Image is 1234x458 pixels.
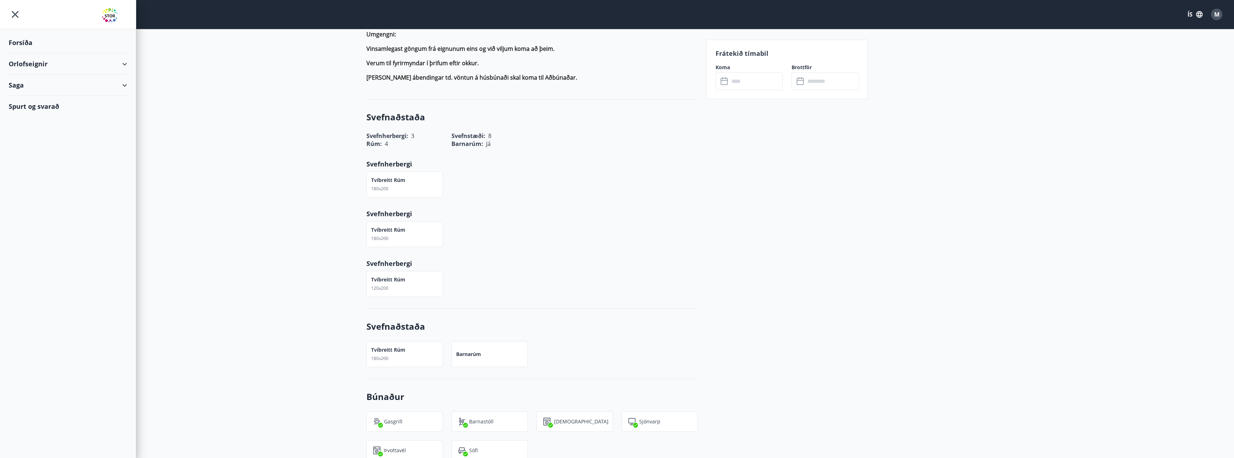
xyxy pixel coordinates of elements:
[628,417,636,426] img: mAminyBEY3mRTAfayxHTq5gfGd6GwGu9CEpuJRvg.svg
[366,111,698,123] h3: Svefnaðstaða
[371,355,388,361] span: 180x200
[371,186,388,192] span: 180x200
[366,74,577,81] strong: [PERSON_NAME] ábendingar td. vöntun á húsbúnaði skal koma til Aðbúnaðar.
[458,417,466,426] img: ro1VYixuww4Qdd7lsw8J65QhOwJZ1j2DOUyXo3Mt.svg
[366,259,698,268] p: Svefnherbergi
[366,391,698,403] h3: Búnaður
[639,418,660,425] p: Sjónvarp
[366,59,479,67] strong: Verum til fyrirmyndar í þrifum eftir okkur.
[373,446,381,455] img: Dl16BY4EX9PAW649lg1C3oBuIaAsR6QVDQBO2cTm.svg
[366,320,698,333] h3: Svefnaðstaða
[543,417,551,426] img: hddCLTAnxqFUMr1fxmbGG8zWilo2syolR0f9UjPn.svg
[1184,8,1207,21] button: ÍS
[366,209,698,218] p: Svefnherbergi
[9,53,127,75] div: Orlofseignir
[9,75,127,96] div: Saga
[384,447,406,454] p: Þvottavél
[456,351,481,358] p: Barnarúm
[366,140,382,148] span: Rúm :
[102,8,127,22] img: union_logo
[792,64,859,71] label: Brottför
[385,140,388,148] span: 4
[469,447,478,454] p: Sófi
[371,346,405,353] p: Tvíbreitt rúm
[384,418,402,425] p: Gasgrill
[371,177,405,184] p: Tvíbreitt rúm
[371,226,405,234] p: Tvíbreitt rúm
[451,140,483,148] span: Barnarúm :
[373,417,381,426] img: ZXjrS3QKesehq6nQAPjaRuRTI364z8ohTALB4wBr.svg
[458,446,466,455] img: pUbwa0Tr9PZZ78BdsD4inrLmwWm7eGTtsX9mJKRZ.svg
[371,235,388,241] span: 180x200
[9,8,22,21] button: menu
[1214,10,1220,18] span: M
[366,159,698,169] p: Svefnherbergi
[486,140,491,148] span: Já
[9,96,127,117] div: Spurt og svarað
[469,418,494,425] p: Barnastóll
[9,32,127,53] div: Forsíða
[366,30,396,38] strong: Umgengni:
[716,49,859,58] p: Frátekið tímabil
[1208,6,1225,23] button: M
[366,45,554,53] strong: Vinsamlegast göngum frá eignunum eins og við viljum koma að þeim.
[371,276,405,283] p: Tvíbreitt rúm
[716,64,783,71] label: Koma
[371,285,388,291] span: 120x200
[554,418,609,425] p: [DEMOGRAPHIC_DATA]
